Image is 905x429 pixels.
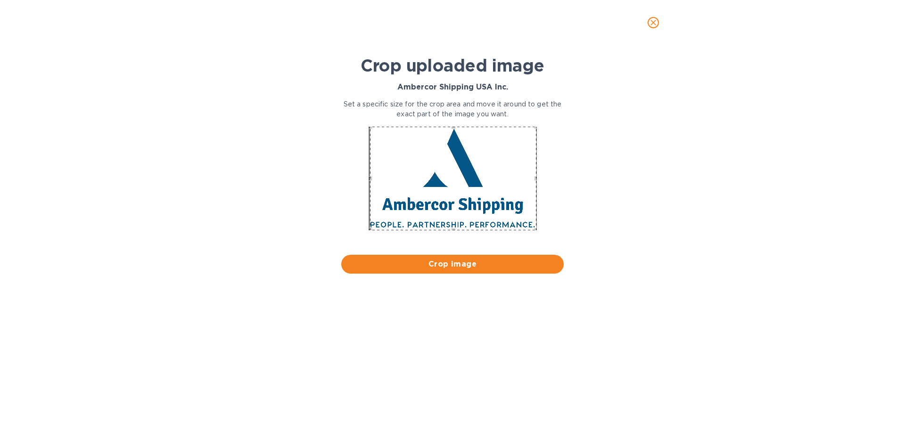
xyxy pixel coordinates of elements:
[361,56,544,75] h1: Crop uploaded image
[349,259,556,270] span: Crop image
[397,83,508,92] h3: Ambercor Shipping USA Inc.
[642,11,665,34] button: close
[341,255,564,274] button: Crop image
[341,99,564,119] p: Set a specific size for the crop area and move it around to get the exact part of the image you w...
[370,127,536,230] div: Use the arrow keys to move the crop selection area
